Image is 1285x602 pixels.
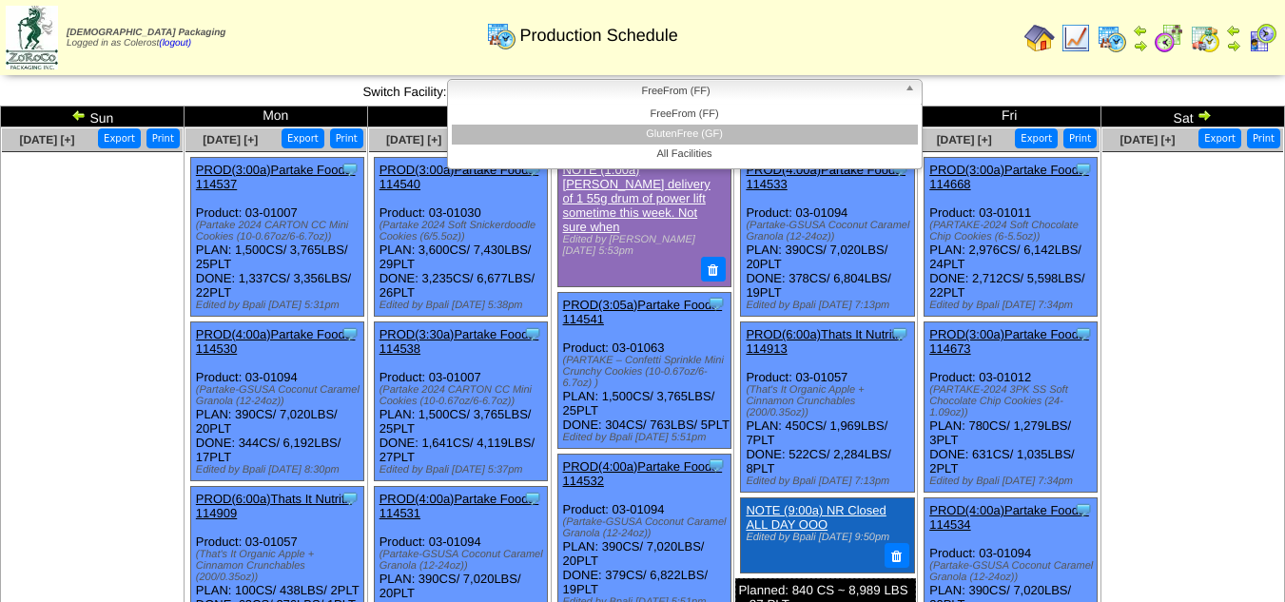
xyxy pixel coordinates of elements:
img: calendarprod.gif [1097,23,1127,53]
a: PROD(4:00a)Partake Foods-114534 [929,503,1089,532]
div: (PARTAKE-2024 Soft Chocolate Chip Cookies (6-5.5oz)) [929,220,1097,243]
button: Export [1015,128,1058,148]
img: calendarblend.gif [1154,23,1184,53]
span: Logged in as Colerost [67,28,225,49]
li: All Facilities [452,145,918,165]
img: Tooltip [523,324,542,343]
img: arrowright.gif [1197,107,1212,123]
div: (Partake-GSUSA Coconut Caramel Granola (12-24oz)) [196,384,363,407]
button: Export [282,128,324,148]
td: Fri [918,107,1101,127]
li: GlutenFree (GF) [452,125,918,145]
div: (Partake-GSUSA Coconut Caramel Granola (12-24oz)) [563,516,730,539]
div: (Partake 2024 CARTON CC Mini Cookies (10-0.67oz/6-6.7oz)) [380,384,547,407]
img: arrowleft.gif [71,107,87,123]
div: (Partake-GSUSA Coconut Caramel Granola (12-24oz)) [929,560,1097,583]
img: Tooltip [341,489,360,508]
a: PROD(3:30a)Partake Foods-114538 [380,327,539,356]
div: Edited by Bpali [DATE] 5:31pm [196,300,363,311]
div: Product: 03-01012 PLAN: 780CS / 1,279LBS / 3PLT DONE: 631CS / 1,035LBS / 2PLT [925,322,1098,493]
img: Tooltip [1074,500,1093,519]
div: Edited by Bpali [DATE] 5:38pm [380,300,547,311]
span: [DEMOGRAPHIC_DATA] Packaging [67,28,225,38]
img: Tooltip [341,324,360,343]
a: (logout) [159,38,191,49]
div: (That's It Organic Apple + Cinnamon Crunchables (200/0.35oz)) [746,384,913,418]
div: (PARTAKE – Confetti Sprinkle Mini Crunchy Cookies (10-0.67oz/6-6.7oz) ) [563,355,730,389]
div: Product: 03-01007 PLAN: 1,500CS / 3,765LBS / 25PLT DONE: 1,641CS / 4,119LBS / 27PLT [374,322,547,481]
a: PROD(4:00a)Partake Foods-114531 [380,492,539,520]
a: PROD(4:00a)Partake Foods-114532 [563,459,723,488]
img: Tooltip [1074,160,1093,179]
img: arrowleft.gif [1133,23,1148,38]
div: (Partake-GSUSA Coconut Caramel Granola (12-24oz)) [380,549,547,572]
div: Product: 03-01007 PLAN: 1,500CS / 3,765LBS / 25PLT DONE: 1,337CS / 3,356LBS / 22PLT [190,158,363,317]
button: Print [1247,128,1280,148]
button: Print [1063,128,1097,148]
td: Tue [367,107,551,127]
img: arrowright.gif [1226,38,1241,53]
div: (PARTAKE-2024 3PK SS Soft Chocolate Chip Cookies (24-1.09oz)) [929,384,1097,418]
div: Edited by Bpali [DATE] 9:50pm [746,532,906,543]
img: line_graph.gif [1061,23,1091,53]
div: Edited by Bpali [DATE] 7:34pm [929,476,1097,487]
a: PROD(3:00a)Partake Foods-114537 [196,163,356,191]
img: Tooltip [707,456,726,475]
img: calendarinout.gif [1190,23,1220,53]
img: home.gif [1024,23,1055,53]
span: Production Schedule [520,26,678,46]
div: Product: 03-01057 PLAN: 450CS / 1,969LBS / 7PLT DONE: 522CS / 2,284LBS / 8PLT [741,322,914,493]
div: (Partake 2024 Soft Snickerdoodle Cookies (6/5.5oz)) [380,220,547,243]
img: Tooltip [523,489,542,508]
img: Tooltip [707,294,726,313]
img: Tooltip [1074,324,1093,343]
img: calendarcustomer.gif [1247,23,1277,53]
img: arrowright.gif [1133,38,1148,53]
div: Edited by Bpali [DATE] 8:30pm [196,464,363,476]
div: (Partake-GSUSA Coconut Caramel Granola (12-24oz)) [746,220,913,243]
td: Mon [184,107,367,127]
img: Tooltip [341,160,360,179]
button: Export [98,128,141,148]
button: Export [1198,128,1241,148]
img: arrowleft.gif [1226,23,1241,38]
a: [DATE] [+] [386,133,441,146]
a: NOTE (9:00a) NR Closed ALL DAY OOO [746,503,886,532]
button: Print [146,128,180,148]
td: Sat [1101,107,1285,127]
div: Edited by Bpali [DATE] 7:13pm [746,300,913,311]
div: Edited by Bpali [DATE] 7:34pm [929,300,1097,311]
a: PROD(3:00a)Partake Foods-114673 [929,327,1089,356]
img: Tooltip [890,324,909,343]
div: Product: 03-01011 PLAN: 2,976CS / 6,142LBS / 24PLT DONE: 2,712CS / 5,598LBS / 22PLT [925,158,1098,317]
div: Product: 03-01094 PLAN: 390CS / 7,020LBS / 20PLT DONE: 344CS / 6,192LBS / 17PLT [190,322,363,481]
div: Edited by Bpali [DATE] 5:51pm [563,432,730,443]
img: calendarprod.gif [486,20,516,50]
a: [DATE] [+] [19,133,74,146]
a: [DATE] [+] [203,133,258,146]
div: Edited by Bpali [DATE] 7:13pm [746,476,913,487]
button: Delete Note [701,257,726,282]
a: PROD(4:00a)Partake Foods-114533 [746,163,905,191]
a: NOTE (1:00a) [PERSON_NAME] delivery of 1 55g drum of power lift sometime this week. Not sure when [563,163,711,234]
div: Edited by [PERSON_NAME] [DATE] 5:53pm [563,234,724,257]
div: (Partake 2024 CARTON CC Mini Cookies (10-0.67oz/6-6.7oz)) [196,220,363,243]
a: [DATE] [+] [937,133,992,146]
span: FreeFrom (FF) [456,80,897,103]
a: [DATE] [+] [1120,133,1175,146]
a: PROD(6:00a)Thats It Nutriti-114913 [746,327,902,356]
div: Product: 03-01063 PLAN: 1,500CS / 3,765LBS / 25PLT DONE: 304CS / 763LBS / 5PLT [557,292,730,448]
img: zoroco-logo-small.webp [6,6,58,69]
a: PROD(3:00a)Partake Foods-114540 [380,163,539,191]
div: Edited by Bpali [DATE] 5:37pm [380,464,547,476]
a: PROD(3:00a)Partake Foods-114668 [929,163,1089,191]
div: (That's It Organic Apple + Cinnamon Crunchables (200/0.35oz)) [196,549,363,583]
button: Print [330,128,363,148]
a: PROD(6:00a)Thats It Nutriti-114909 [196,492,352,520]
button: Delete Note [885,543,909,568]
